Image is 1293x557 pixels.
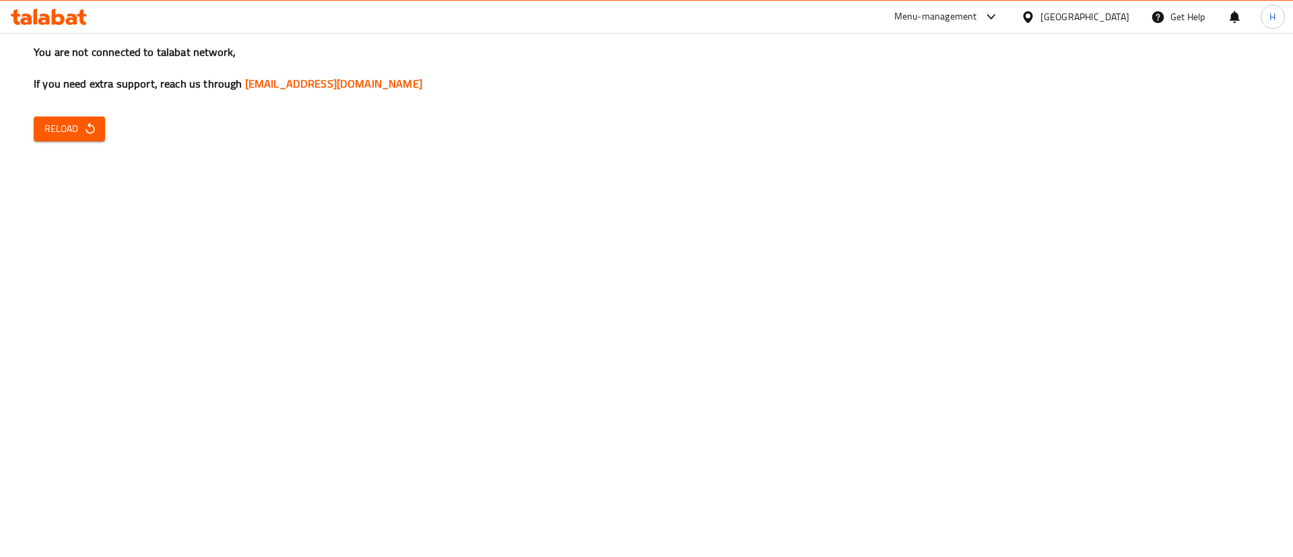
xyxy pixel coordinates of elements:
div: Menu-management [894,9,977,25]
a: [EMAIL_ADDRESS][DOMAIN_NAME] [245,73,422,94]
div: [GEOGRAPHIC_DATA] [1040,9,1129,24]
span: H [1269,9,1275,24]
span: Reload [44,121,94,137]
h3: You are not connected to talabat network, If you need extra support, reach us through [34,44,1259,92]
button: Reload [34,117,105,141]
